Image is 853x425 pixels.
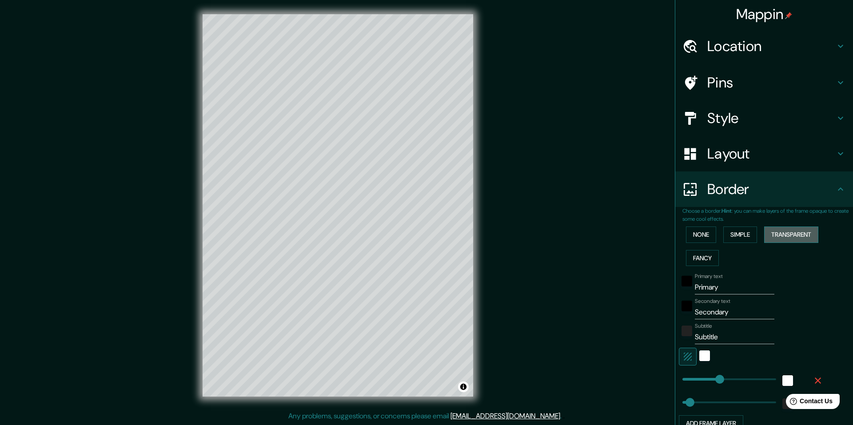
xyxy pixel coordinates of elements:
[675,100,853,136] div: Style
[699,350,710,361] button: white
[707,74,835,91] h4: Pins
[682,301,692,311] button: black
[675,28,853,64] div: Location
[764,226,818,243] button: Transparent
[686,226,716,243] button: None
[458,381,469,392] button: Toggle attribution
[723,226,757,243] button: Simple
[450,411,560,421] a: [EMAIL_ADDRESS][DOMAIN_NAME]
[774,390,843,415] iframe: Help widget launcher
[695,322,712,330] label: Subtitle
[707,37,835,55] h4: Location
[675,65,853,100] div: Pins
[675,136,853,171] div: Layout
[736,5,793,23] h4: Mappin
[782,375,793,386] button: white
[707,109,835,127] h4: Style
[682,326,692,336] button: color-222222
[695,273,722,280] label: Primary text
[707,180,835,198] h4: Border
[562,411,563,421] div: .
[695,298,730,305] label: Secondary text
[721,207,732,214] b: Hint
[288,411,562,421] p: Any problems, suggestions, or concerns please email .
[682,276,692,286] button: black
[682,207,853,223] p: Choose a border. : you can make layers of the frame opaque to create some cool effects.
[675,171,853,207] div: Border
[707,145,835,163] h4: Layout
[686,250,719,266] button: Fancy
[785,12,792,19] img: pin-icon.png
[563,411,565,421] div: .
